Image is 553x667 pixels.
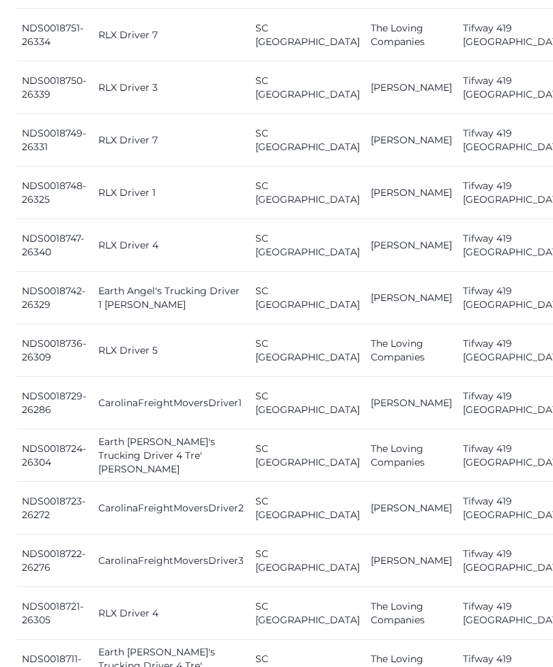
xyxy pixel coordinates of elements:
td: Earth Angel's Trucking Driver 1 [PERSON_NAME] [93,272,250,324]
td: CarolinaFreightMoversDriver2 [93,482,250,535]
td: The Loving Companies [365,587,457,640]
td: NDS0018750-26339 [16,61,93,114]
td: SC [GEOGRAPHIC_DATA] [250,9,365,61]
td: NDS0018742-26329 [16,272,93,324]
td: RLX Driver 4 [93,587,250,640]
td: NDS0018724-26304 [16,429,93,482]
td: Earth [PERSON_NAME]'s Trucking Driver 4 Tre' [PERSON_NAME] [93,429,250,482]
td: RLX Driver 3 [93,61,250,114]
td: SC [GEOGRAPHIC_DATA] [250,272,365,324]
td: NDS0018749-26331 [16,114,93,167]
td: RLX Driver 5 [93,324,250,377]
td: NDS0018751-26334 [16,9,93,61]
td: The Loving Companies [365,9,457,61]
td: RLX Driver 7 [93,9,250,61]
td: SC [GEOGRAPHIC_DATA] [250,167,365,219]
td: The Loving Companies [365,324,457,377]
td: [PERSON_NAME] [365,114,457,167]
td: SC [GEOGRAPHIC_DATA] [250,219,365,272]
td: SC [GEOGRAPHIC_DATA] [250,535,365,587]
td: [PERSON_NAME] [365,272,457,324]
td: SC [GEOGRAPHIC_DATA] [250,114,365,167]
td: NDS0018748-26325 [16,167,93,219]
td: RLX Driver 1 [93,167,250,219]
td: NDS0018729-26286 [16,377,93,429]
td: [PERSON_NAME] [365,482,457,535]
td: NDS0018736-26309 [16,324,93,377]
td: [PERSON_NAME] [365,167,457,219]
td: SC [GEOGRAPHIC_DATA] [250,482,365,535]
td: NDS0018747-26340 [16,219,93,272]
td: [PERSON_NAME] [365,377,457,429]
td: SC [GEOGRAPHIC_DATA] [250,377,365,429]
td: SC [GEOGRAPHIC_DATA] [250,324,365,377]
td: CarolinaFreightMoversDriver1 [93,377,250,429]
td: SC [GEOGRAPHIC_DATA] [250,429,365,482]
td: RLX Driver 7 [93,114,250,167]
td: NDS0018722-26276 [16,535,93,587]
td: [PERSON_NAME] [365,61,457,114]
td: CarolinaFreightMoversDriver3 [93,535,250,587]
td: [PERSON_NAME] [365,219,457,272]
td: NDS0018723-26272 [16,482,93,535]
td: NDS0018721-26305 [16,587,93,640]
td: SC [GEOGRAPHIC_DATA] [250,587,365,640]
td: [PERSON_NAME] [365,535,457,587]
td: SC [GEOGRAPHIC_DATA] [250,61,365,114]
td: RLX Driver 4 [93,219,250,272]
td: The Loving Companies [365,429,457,482]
